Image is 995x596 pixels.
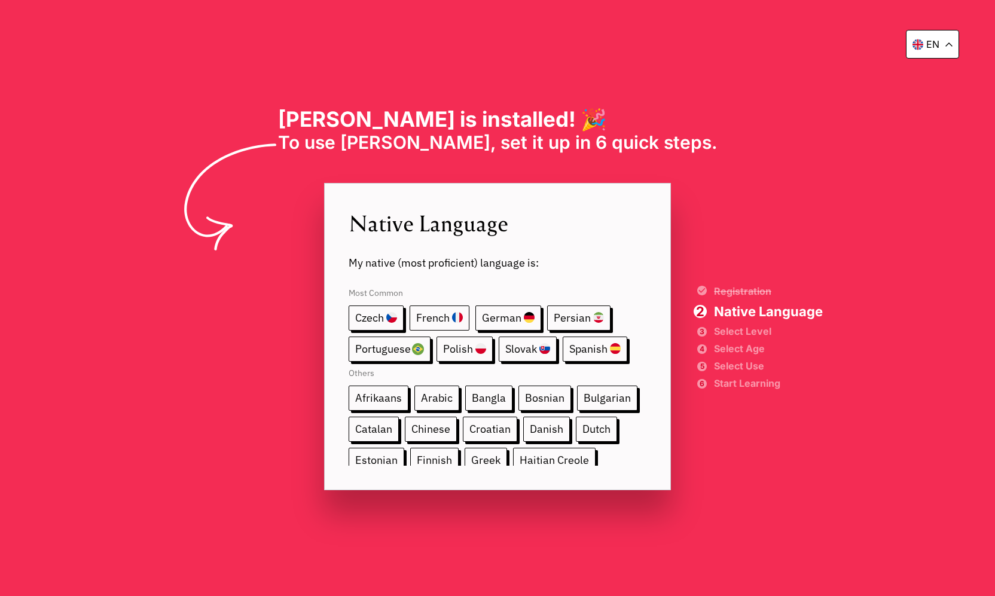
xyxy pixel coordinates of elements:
span: Finnish [410,448,459,473]
span: Bosnian [518,386,571,411]
span: Danish [523,417,570,442]
span: Native Language [714,305,823,318]
span: Czech [349,305,404,331]
span: My native (most proficient) language is: [349,238,646,270]
span: Bulgarian [577,386,637,411]
span: Greek [465,448,507,473]
span: Chinese [405,417,457,442]
span: Estonian [349,448,404,473]
span: Arabic [414,386,459,411]
span: Polish [437,337,493,362]
span: Catalan [349,417,399,442]
span: Select Level [714,327,823,335]
span: Afrikaans [349,386,408,411]
h1: [PERSON_NAME] is installed! 🎉 [278,106,718,132]
span: Select Age [714,344,823,353]
span: Persian [547,305,611,331]
span: Others [349,362,646,386]
span: Portuguese [349,337,431,362]
span: Croatian [463,417,517,442]
span: Start Learning [714,379,823,387]
span: French [410,305,469,331]
span: Dutch [576,417,617,442]
span: Haitian Creole [513,448,596,473]
span: Select Use [714,362,823,370]
span: Spanish [563,337,627,362]
span: German [475,305,541,331]
span: Bangla [465,386,512,411]
span: Registration [714,286,823,296]
span: Slovak [499,337,557,362]
p: en [926,38,939,50]
span: Most Common [349,276,646,305]
span: To use [PERSON_NAME], set it up in 6 quick steps. [278,132,718,153]
span: Native Language [349,207,646,238]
